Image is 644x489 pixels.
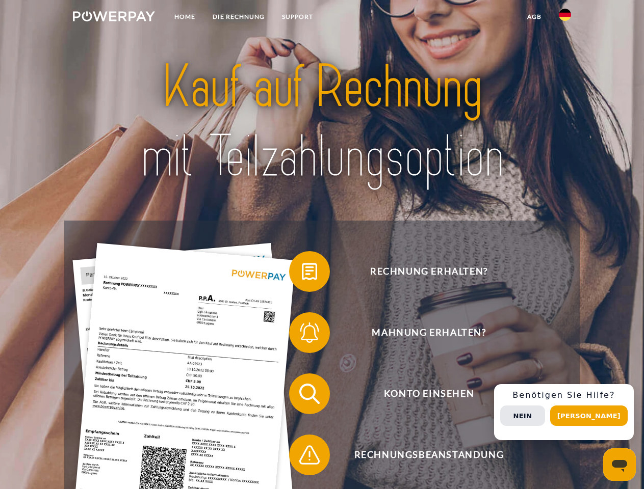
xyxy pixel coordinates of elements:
span: Konto einsehen [304,373,554,414]
iframe: Schaltfläche zum Öffnen des Messaging-Fensters [603,448,636,481]
a: SUPPORT [273,8,322,26]
img: qb_search.svg [297,381,322,406]
a: agb [519,8,550,26]
button: Rechnungsbeanstandung [289,434,554,475]
span: Rechnungsbeanstandung [304,434,554,475]
a: Home [166,8,204,26]
img: qb_warning.svg [297,442,322,468]
div: Schnellhilfe [494,384,634,440]
button: Konto einsehen [289,373,554,414]
img: title-powerpay_de.svg [97,49,547,195]
button: [PERSON_NAME] [550,405,628,426]
img: logo-powerpay-white.svg [73,11,155,21]
h3: Benötigen Sie Hilfe? [500,390,628,400]
button: Nein [500,405,545,426]
a: DIE RECHNUNG [204,8,273,26]
span: Rechnung erhalten? [304,251,554,292]
span: Mahnung erhalten? [304,312,554,353]
img: qb_bill.svg [297,259,322,284]
button: Rechnung erhalten? [289,251,554,292]
img: qb_bell.svg [297,320,322,345]
img: de [559,9,571,21]
button: Mahnung erhalten? [289,312,554,353]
